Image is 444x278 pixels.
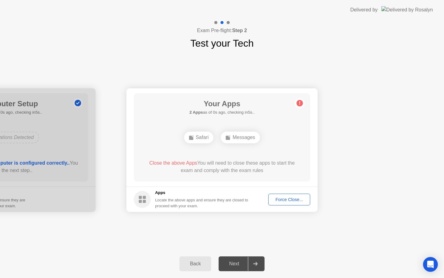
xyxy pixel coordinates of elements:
[220,261,248,267] div: Next
[232,28,247,33] b: Step 2
[268,194,310,205] button: Force Close...
[381,6,433,13] img: Delivered by Rosalyn
[184,132,214,143] div: Safari
[155,197,249,209] div: Locate the above apps and ensure they are closed to proceed with your exam.
[143,159,302,174] div: You will need to close these apps to start the exam and comply with the exam rules
[189,109,254,116] h5: as of 0s ago, checking in5s..
[189,110,203,115] b: 2 Apps
[221,132,260,143] div: Messages
[189,98,254,109] h1: Your Apps
[181,261,209,267] div: Back
[179,256,211,271] button: Back
[270,197,308,202] div: Force Close...
[350,6,378,14] div: Delivered by
[197,27,247,34] h4: Exam Pre-flight:
[149,160,197,166] span: Close the above Apps
[423,257,438,272] div: Open Intercom Messenger
[190,36,254,51] h1: Test your Tech
[219,256,265,271] button: Next
[155,190,249,196] h5: Apps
